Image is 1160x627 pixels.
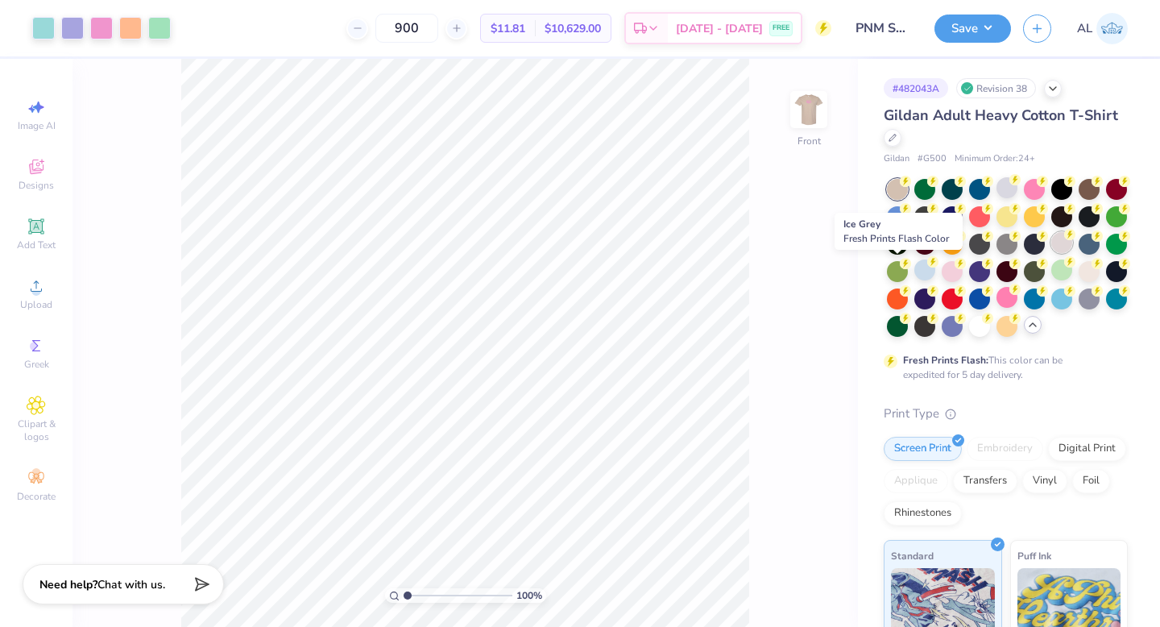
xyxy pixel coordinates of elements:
[835,213,963,250] div: Ice Grey
[884,78,948,98] div: # 482043A
[491,20,525,37] span: $11.81
[953,469,1017,493] div: Transfers
[17,490,56,503] span: Decorate
[773,23,789,34] span: FREE
[1096,13,1128,44] img: Ashley Lara
[516,588,542,603] span: 100 %
[903,353,1101,382] div: This color can be expedited for 5 day delivery.
[884,106,1118,125] span: Gildan Adult Heavy Cotton T-Shirt
[1077,13,1128,44] a: AL
[8,417,64,443] span: Clipart & logos
[918,152,947,166] span: # G500
[843,12,922,44] input: Untitled Design
[1072,469,1110,493] div: Foil
[20,298,52,311] span: Upload
[1017,547,1051,564] span: Puff Ink
[1022,469,1067,493] div: Vinyl
[903,354,988,367] strong: Fresh Prints Flash:
[676,20,763,37] span: [DATE] - [DATE]
[884,469,948,493] div: Applique
[797,134,821,148] div: Front
[97,577,165,592] span: Chat with us.
[375,14,438,43] input: – –
[934,15,1011,43] button: Save
[19,179,54,192] span: Designs
[17,239,56,251] span: Add Text
[843,232,949,245] span: Fresh Prints Flash Color
[545,20,601,37] span: $10,629.00
[39,577,97,592] strong: Need help?
[884,405,1128,423] div: Print Type
[891,547,934,564] span: Standard
[1048,437,1126,461] div: Digital Print
[884,152,909,166] span: Gildan
[955,152,1035,166] span: Minimum Order: 24 +
[18,119,56,132] span: Image AI
[884,501,962,525] div: Rhinestones
[956,78,1036,98] div: Revision 38
[884,437,962,461] div: Screen Print
[24,358,49,371] span: Greek
[967,437,1043,461] div: Embroidery
[793,93,825,126] img: Front
[1077,19,1092,38] span: AL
